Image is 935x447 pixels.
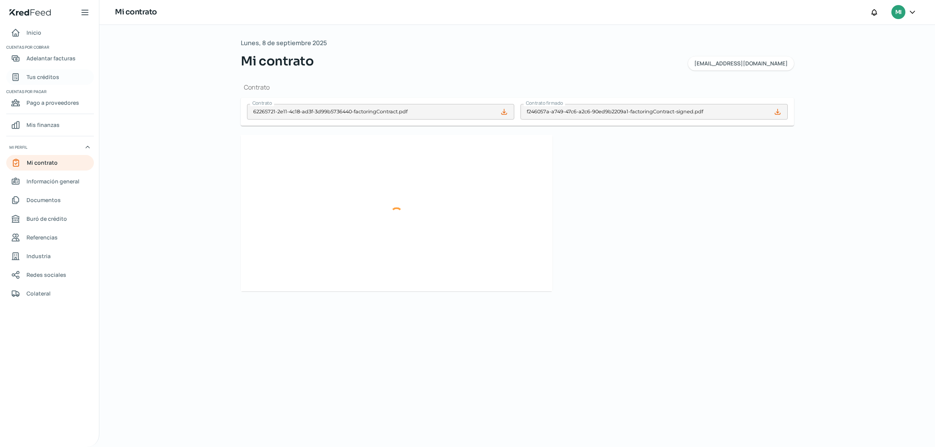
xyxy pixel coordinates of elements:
[26,72,59,82] span: Tus créditos
[26,251,51,261] span: Industria
[26,28,41,37] span: Inicio
[26,176,79,186] span: Información general
[6,88,93,95] span: Cuentas por pagar
[6,51,94,66] a: Adelantar facturas
[6,286,94,301] a: Colateral
[252,100,272,106] span: Contrato
[6,25,94,40] a: Inicio
[26,289,51,298] span: Colateral
[26,232,58,242] span: Referencias
[26,195,61,205] span: Documentos
[115,7,157,18] h1: Mi contrato
[6,155,94,171] a: Mi contrato
[6,174,94,189] a: Información general
[6,267,94,283] a: Redes sociales
[6,248,94,264] a: Industria
[26,98,79,107] span: Pago a proveedores
[241,52,314,70] span: Mi contrato
[26,120,60,130] span: Mis finanzas
[6,211,94,227] a: Buró de crédito
[241,37,327,49] span: Lunes, 8 de septiembre 2025
[6,69,94,85] a: Tus créditos
[26,270,66,280] span: Redes sociales
[26,214,67,223] span: Buró de crédito
[6,117,94,133] a: Mis finanzas
[895,8,901,17] span: MI
[6,44,93,51] span: Cuentas por cobrar
[526,100,563,106] span: Contrato firmado
[26,53,76,63] span: Adelantar facturas
[6,192,94,208] a: Documentos
[27,158,58,167] span: Mi contrato
[694,61,788,66] span: [EMAIL_ADDRESS][DOMAIN_NAME]
[6,230,94,245] a: Referencias
[6,95,94,111] a: Pago a proveedores
[241,83,794,92] h1: Contrato
[9,144,27,151] span: Mi perfil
